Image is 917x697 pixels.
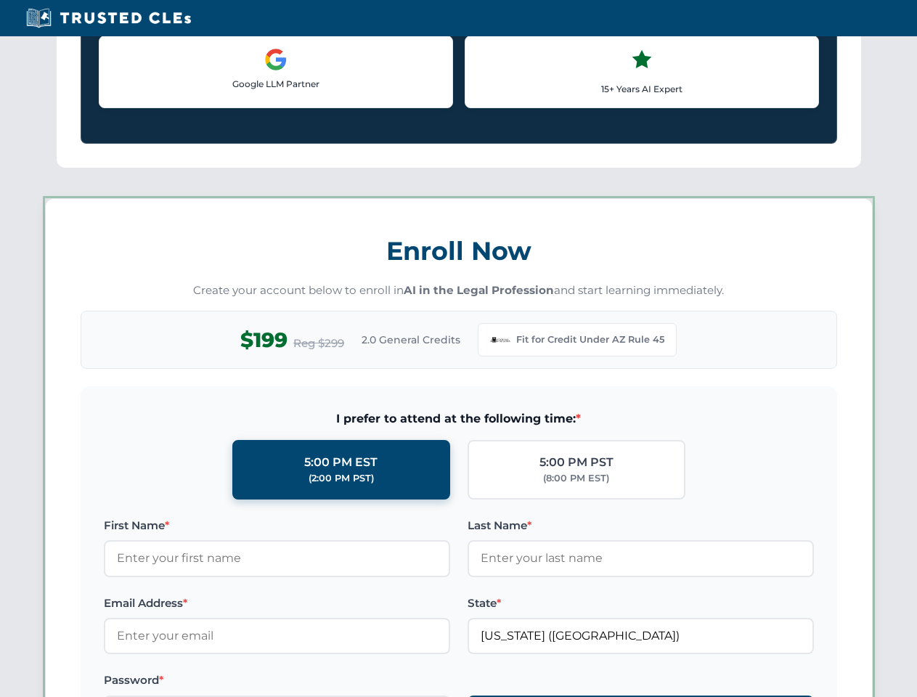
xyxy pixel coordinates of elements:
label: State [468,595,814,612]
span: I prefer to attend at the following time: [104,409,814,428]
label: Last Name [468,517,814,534]
input: Arizona (AZ) [468,618,814,654]
input: Enter your email [104,618,450,654]
span: $199 [240,324,288,356]
div: (2:00 PM PST) [309,471,374,486]
h3: Enroll Now [81,228,837,274]
label: Password [104,672,450,689]
input: Enter your last name [468,540,814,576]
div: 5:00 PM EST [304,453,378,472]
span: Fit for Credit Under AZ Rule 45 [516,333,664,347]
div: 5:00 PM PST [539,453,614,472]
p: Create your account below to enroll in and start learning immediately. [81,282,837,299]
label: Email Address [104,595,450,612]
strong: AI in the Legal Profession [404,283,554,297]
label: First Name [104,517,450,534]
img: Google [264,48,288,71]
span: Reg $299 [293,335,344,352]
img: Arizona Bar [490,330,510,350]
p: Google LLM Partner [111,77,441,91]
input: Enter your first name [104,540,450,576]
p: 15+ Years AI Expert [477,82,807,96]
span: 2.0 General Credits [362,332,460,348]
div: (8:00 PM EST) [543,471,609,486]
img: Trusted CLEs [22,7,195,29]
